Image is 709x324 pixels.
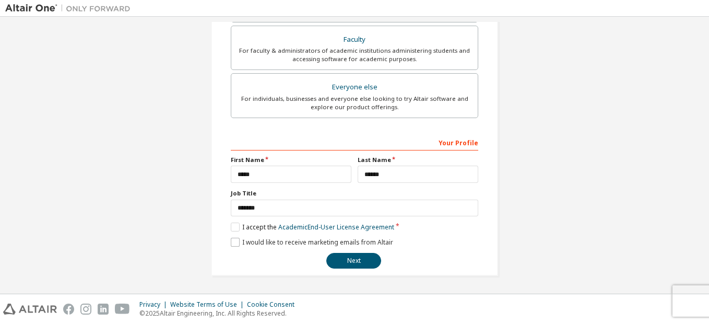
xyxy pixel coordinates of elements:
[238,32,471,47] div: Faculty
[326,253,381,269] button: Next
[231,189,478,198] label: Job Title
[238,80,471,95] div: Everyone else
[358,156,478,164] label: Last Name
[231,156,351,164] label: First Name
[115,304,130,315] img: youtube.svg
[238,47,471,63] div: For faculty & administrators of academic institutions administering students and accessing softwa...
[3,304,57,315] img: altair_logo.svg
[247,300,301,309] div: Cookie Consent
[139,300,170,309] div: Privacy
[80,304,91,315] img: instagram.svg
[170,300,247,309] div: Website Terms of Use
[231,238,393,247] label: I would like to receive marketing emails from Altair
[231,223,394,232] label: I accept the
[238,95,471,111] div: For individuals, businesses and everyone else looking to try Altair software and explore our prod...
[5,3,136,14] img: Altair One
[278,223,394,232] a: Academic End-User License Agreement
[231,134,478,151] div: Your Profile
[98,304,109,315] img: linkedin.svg
[139,309,301,318] p: © 2025 Altair Engineering, Inc. All Rights Reserved.
[63,304,74,315] img: facebook.svg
